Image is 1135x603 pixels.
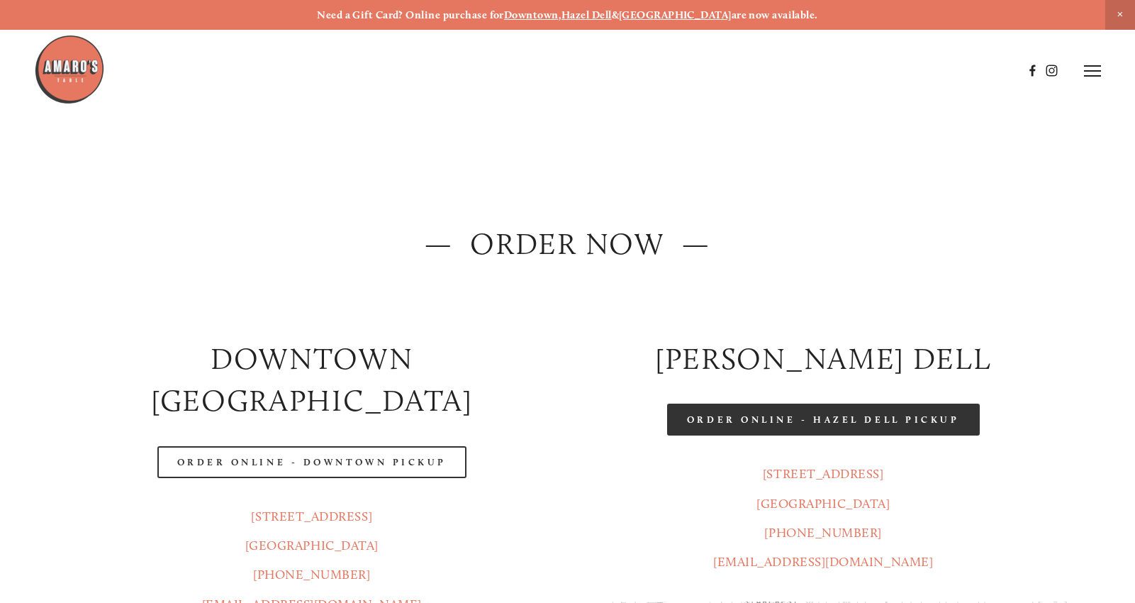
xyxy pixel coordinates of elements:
[504,9,559,21] a: Downtown
[34,34,105,105] img: Amaro's Table
[68,223,1067,265] h2: — ORDER NOW —
[245,538,379,553] a: [GEOGRAPHIC_DATA]
[612,9,619,21] strong: &
[619,9,732,21] a: [GEOGRAPHIC_DATA]
[732,9,818,21] strong: are now available.
[68,338,555,422] h2: Downtown [GEOGRAPHIC_DATA]
[317,9,504,21] strong: Need a Gift Card? Online purchase for
[756,496,890,511] a: [GEOGRAPHIC_DATA]
[713,554,933,570] a: [EMAIL_ADDRESS][DOMAIN_NAME]
[157,446,467,478] a: Order Online - Downtown pickup
[764,525,882,541] a: [PHONE_NUMBER]
[763,466,884,482] a: [STREET_ADDRESS]
[561,9,612,21] a: Hazel Dell
[559,9,561,21] strong: ,
[580,338,1067,380] h2: [PERSON_NAME] DELL
[253,567,371,582] a: [PHONE_NUMBER]
[251,509,372,524] a: [STREET_ADDRESS]
[667,404,980,436] a: Order Online - Hazel Dell Pickup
